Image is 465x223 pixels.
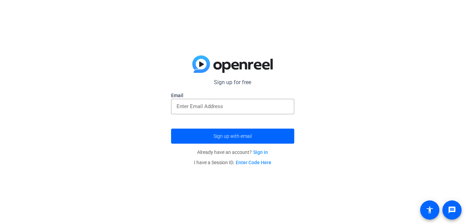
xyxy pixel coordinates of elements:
span: I have a Session ID. [194,160,271,165]
input: Enter Email Address [177,102,289,110]
span: Already have an account? [197,149,268,155]
a: Enter Code Here [236,160,271,165]
img: blue-gradient.svg [192,55,273,73]
mat-icon: accessibility [426,206,434,214]
a: Sign in [253,149,268,155]
button: Sign up with email [171,129,294,144]
mat-icon: message [448,206,456,214]
label: Email [171,92,294,99]
p: Sign up for free [171,78,294,87]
